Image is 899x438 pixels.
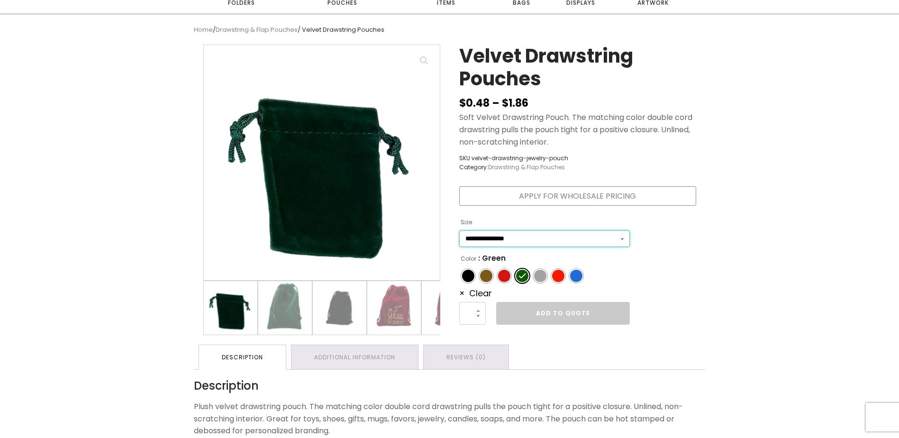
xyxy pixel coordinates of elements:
li: Royal Blue [569,269,583,283]
a: Apply for Wholesale Pricing [459,186,696,206]
a: Description [199,345,286,369]
label: Color [461,251,476,266]
li: Red [551,269,565,283]
a: Reviews (0) [424,345,509,369]
nav: Breadcrumb [194,25,706,35]
p: Plush velvet drawstring pouch. The matching color double cord drawstring pulls the pouch tight fo... [194,401,706,437]
img: Medium size velvet burgundy drawstring pouch. [422,281,475,335]
li: Burgundy [497,269,511,283]
a: Clear options [459,287,492,299]
bdi: 0.48 [459,96,490,110]
a: Home [194,25,213,34]
img: Medium size black velvet jewelry pouch. [313,281,366,335]
img: Medium size velvet burgundy drawstring pouch with gold foil logo. [367,281,421,335]
span: velvet-drawstring-jewelry-pouch [472,154,568,162]
span: $ [459,96,466,110]
span: : Green [478,251,506,266]
label: Size [461,215,472,230]
li: Grey [533,269,547,283]
li: Green [515,269,529,283]
img: Medium size green velvet drawstring bag. [258,281,312,335]
p: Soft Velvet Drawstring Pouch. The matching color double cord drawstring pulls the pouch tight for... [459,111,696,148]
li: Black [461,269,475,283]
a: Additional information [291,345,418,369]
bdi: 1.86 [502,96,528,110]
span: – [492,96,499,110]
span: SKU: [459,154,568,163]
a: Drawstring & Flap Pouches [488,163,565,171]
h1: Velvet Drawstring Pouches [459,45,696,95]
a: Drawstring & Flap Pouches [216,25,298,34]
a: View full-screen image gallery [416,52,433,69]
span: Category: [459,163,568,172]
a: Add to Quote [496,302,630,325]
li: Brown [479,269,493,283]
ul: Color [459,267,630,285]
span: $ [502,96,509,110]
h2: Description [194,379,706,393]
input: Product quantity [459,302,486,325]
img: Small green velvet drawstring pouch. [204,281,257,335]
